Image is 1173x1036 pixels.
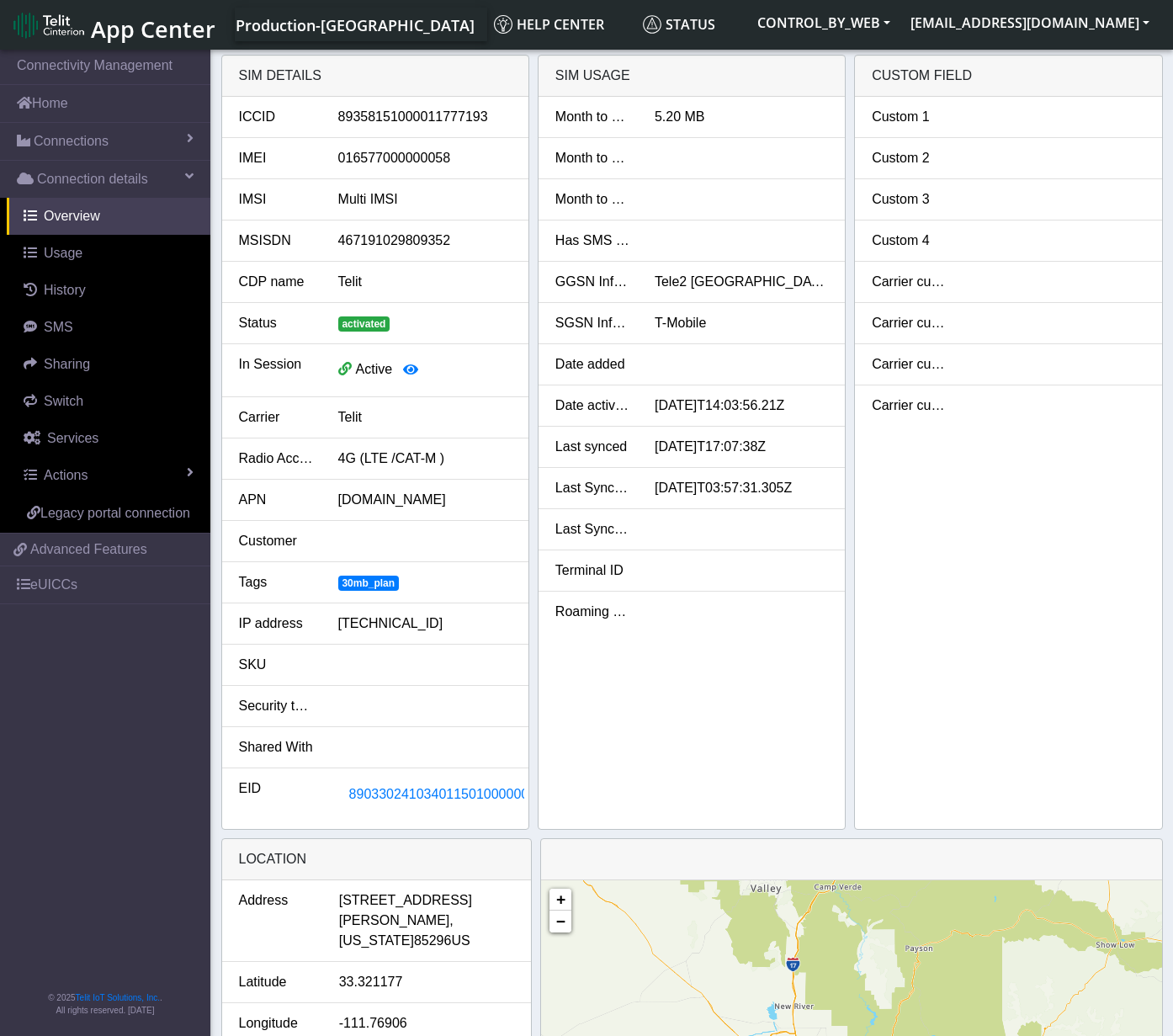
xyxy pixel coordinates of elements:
div: Address [226,890,326,951]
div: CDP name [226,272,326,292]
span: SMS [44,320,73,334]
span: Services [47,431,98,445]
span: activated [338,316,390,332]
div: ICCID [226,107,326,127]
div: SIM usage [539,56,845,97]
div: Carrier [226,407,326,428]
div: 467191029809352 [326,231,524,251]
div: Carrier custom 4 [859,396,958,416]
div: MSISDN [226,231,326,251]
img: status.svg [643,15,661,34]
div: [DOMAIN_NAME] [326,490,524,510]
span: US [451,931,470,951]
a: Actions [7,457,210,494]
img: knowledge.svg [494,15,512,34]
div: -111.76906 [326,1013,527,1033]
button: 89033024103401150100000013011268 [338,778,600,810]
div: APN [226,490,326,510]
span: Switch [44,394,83,408]
div: Custom 2 [859,148,958,168]
a: History [7,272,210,309]
a: Your current platform instance [235,8,474,41]
a: Services [7,420,210,457]
span: Production-[GEOGRAPHIC_DATA] [236,15,475,35]
a: Zoom in [549,889,571,911]
span: [PERSON_NAME], [339,911,454,931]
div: Telit [326,272,524,292]
a: Sharing [7,346,210,383]
div: Carrier custom 1 [859,272,958,292]
div: 89358151000011777193 [326,107,524,127]
div: [TECHNICAL_ID] [326,614,524,634]
div: Status [226,313,326,333]
a: SMS [7,309,210,346]
div: EID [226,778,326,810]
span: Help center [494,15,604,34]
span: Advanced Features [30,539,147,560]
div: 4G (LTE /CAT-M ) [326,449,524,469]
a: Overview [7,198,210,235]
a: Usage [7,235,210,272]
span: Legacy portal connection [40,506,190,520]
a: Status [636,8,747,41]
div: SIM details [222,56,528,97]
div: Multi IMSI [326,189,524,210]
span: Connection details [37,169,148,189]
div: Tags [226,572,326,592]
button: CONTROL_BY_WEB [747,8,900,38]
span: History [44,283,86,297]
div: GGSN Information [543,272,642,292]
span: 89033024103401150100000013011268 [349,787,589,801]
div: Month to date voice [543,189,642,210]
div: LOCATION [222,839,532,880]
span: Overview [44,209,100,223]
span: 85296 [414,931,452,951]
div: Custom 3 [859,189,958,210]
div: In Session [226,354,326,386]
span: Actions [44,468,88,482]
div: Date added [543,354,642,375]
div: Longitude [226,1013,326,1033]
img: logo-telit-cinterion-gw-new.png [13,12,84,39]
span: Usage [44,246,82,260]
div: Month to date data [543,107,642,127]
span: Sharing [44,357,90,371]
div: Has SMS Usage [543,231,642,251]
div: Last Sync SMS Usage [543,519,642,539]
span: Status [643,15,715,34]
div: Customer [226,531,326,551]
span: Active [356,362,393,376]
div: 5.20 MB [642,107,841,127]
div: Custom 1 [859,107,958,127]
div: Telit [326,407,524,428]
div: IMSI [226,189,326,210]
div: Carrier custom 3 [859,354,958,375]
div: Security tags [226,696,326,716]
span: Connections [34,131,109,151]
a: Switch [7,383,210,420]
div: Shared With [226,737,326,757]
div: Tele2 [GEOGRAPHIC_DATA] AB [642,272,841,292]
div: 33.321177 [326,972,527,992]
div: [DATE]T14:03:56.21Z [642,396,841,416]
a: App Center [13,7,213,43]
div: Date activated [543,396,642,416]
div: [DATE]T17:07:38Z [642,437,841,457]
span: 30mb_plan [338,576,399,591]
div: Custom field [855,56,1161,97]
div: Terminal ID [543,561,642,581]
a: Help center [487,8,636,41]
div: SKU [226,655,326,675]
button: View session details [392,354,429,386]
div: Latitude [226,972,326,992]
div: [DATE]T03:57:31.305Z [642,478,841,498]
div: Carrier custom 2 [859,313,958,333]
div: IMEI [226,148,326,168]
div: SGSN Information [543,313,642,333]
span: App Center [91,13,215,45]
div: 016577000000058 [326,148,524,168]
button: [EMAIL_ADDRESS][DOMAIN_NAME] [900,8,1160,38]
div: Custom 4 [859,231,958,251]
div: IP address [226,614,326,634]
a: Telit IoT Solutions, Inc. [76,993,160,1002]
